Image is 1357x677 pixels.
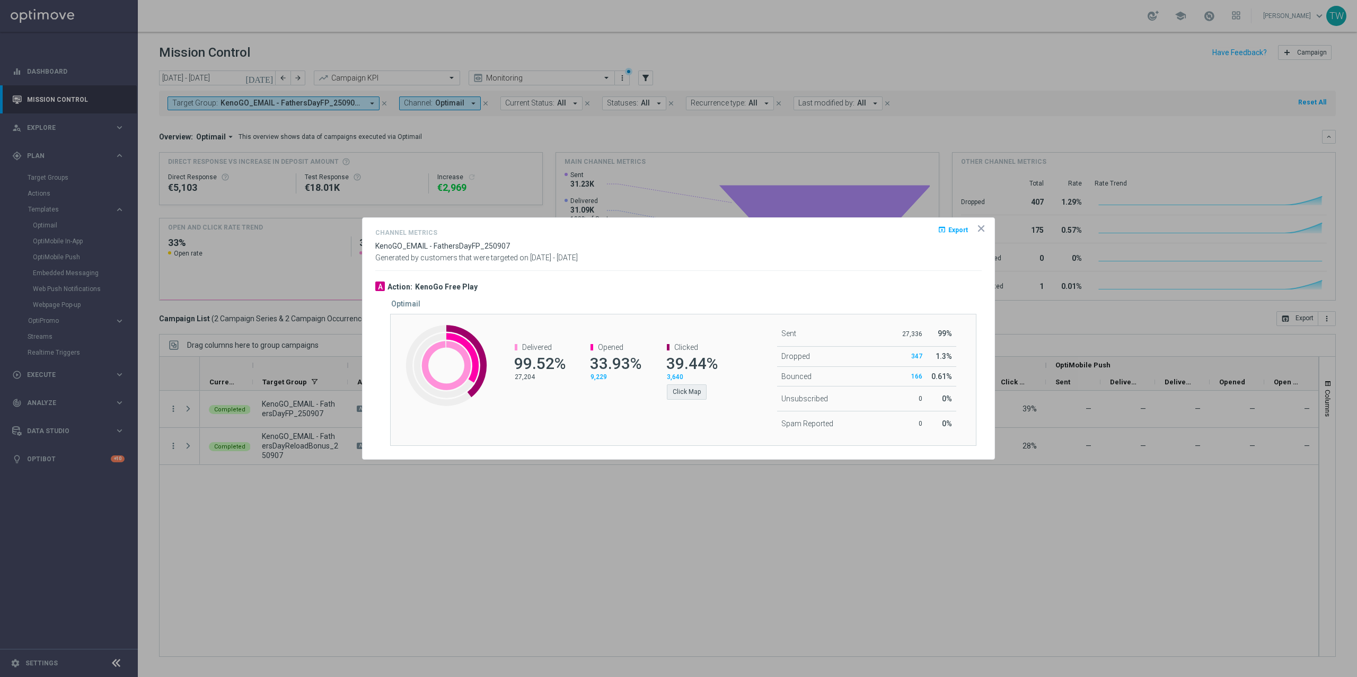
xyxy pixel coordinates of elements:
h3: KenoGo Free Play [415,282,478,292]
button: Click Map [667,384,707,399]
span: Clicked [674,343,698,351]
span: 0% [942,419,952,428]
i: open_in_browser [938,225,946,234]
span: Unsubscribed [781,394,828,403]
span: Export [948,226,968,233]
span: Delivered [522,343,552,351]
span: Opened [598,343,623,351]
div: A [375,282,385,291]
span: 3,640 [667,373,683,381]
h4: Channel Metrics [375,229,437,236]
span: Spam Reported [781,419,833,428]
span: 33.93% [590,354,641,373]
button: open_in_browser Export [937,223,969,236]
span: Bounced [781,372,812,381]
span: [DATE] - [DATE] [530,253,578,262]
span: Dropped [781,352,810,361]
span: 9,229 [591,373,607,381]
span: KenoGO_EMAIL - FathersDayFP_250907 [375,242,510,250]
p: 0 [901,394,922,403]
span: 39.44% [666,354,718,373]
opti-icon: icon [976,223,986,234]
span: 0.61% [931,372,952,381]
span: 1.3% [936,352,952,361]
span: 347 [911,353,922,360]
span: 166 [911,373,922,380]
span: 99.52% [514,354,566,373]
span: 99% [938,329,952,338]
p: 0 [901,419,922,428]
span: Sent [781,329,796,338]
h5: Optimail [391,300,420,308]
span: Generated by customers that were targeted on [375,253,528,262]
p: 27,204 [515,373,564,381]
p: 27,336 [901,330,922,338]
h3: Action: [387,282,412,292]
span: 0% [942,394,952,403]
